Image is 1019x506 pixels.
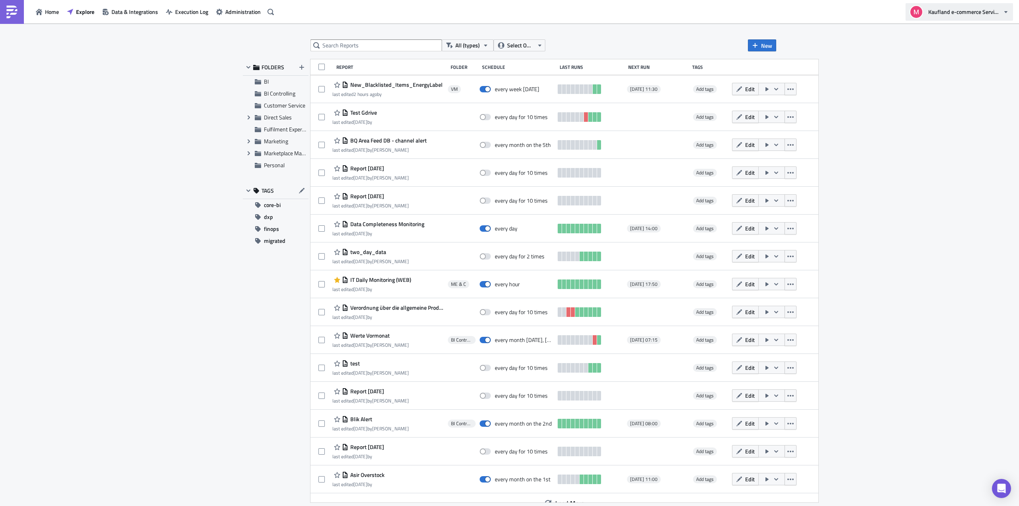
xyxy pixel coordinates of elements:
[928,8,1000,16] span: Kaufland e-commerce Services GmbH & Co. KG
[693,308,717,316] span: Add tags
[348,304,444,311] span: Verordnung über die allgemeine Produktsicherheit (GPSR)
[225,8,261,16] span: Administration
[630,225,658,232] span: [DATE] 14:00
[264,149,326,157] span: Marketplace Management
[630,337,658,343] span: [DATE] 07:15
[353,174,367,182] time: 2025-09-10T11:07:57Z
[332,286,411,292] div: last edited by
[696,85,714,93] span: Add tags
[243,211,308,223] button: dxp
[745,252,755,260] span: Edit
[495,364,548,371] div: every day for 10 times
[348,81,443,88] span: New_Blacklisted_Items_EnergyLabel
[745,224,755,232] span: Edit
[111,8,158,16] span: Data & Integrations
[332,175,409,181] div: last edited by [PERSON_NAME]
[332,398,409,404] div: last edited by [PERSON_NAME]
[495,392,548,399] div: every day for 10 times
[630,281,658,287] span: [DATE] 17:50
[332,426,409,432] div: last edited by [PERSON_NAME]
[732,334,759,346] button: Edit
[745,419,755,428] span: Edit
[262,187,274,194] span: TAGS
[451,64,478,70] div: Folder
[348,388,384,395] span: Report 2025-08-27
[732,445,759,457] button: Edit
[353,230,367,237] time: 2025-09-05T09:14:49Z
[332,314,444,320] div: last edited by
[348,443,384,451] span: Report 2025-08-21
[332,342,409,348] div: last edited by [PERSON_NAME]
[696,475,714,483] span: Add tags
[495,336,554,344] div: every month on Monday, Tuesday, Wednesday, Thursday, Friday, Saturday, Sunday
[696,252,714,260] span: Add tags
[482,64,556,70] div: Schedule
[745,363,755,372] span: Edit
[693,420,717,428] span: Add tags
[560,64,624,70] div: Last Runs
[332,370,409,376] div: last edited by [PERSON_NAME]
[696,336,714,344] span: Add tags
[696,280,714,288] span: Add tags
[45,8,59,16] span: Home
[732,166,759,179] button: Edit
[761,41,772,50] span: New
[451,86,458,92] span: VM
[353,341,367,349] time: 2025-09-02T13:40:07Z
[353,202,367,209] time: 2025-09-10T10:53:41Z
[745,168,755,177] span: Edit
[495,281,520,288] div: every hour
[745,308,755,316] span: Edit
[745,113,755,121] span: Edit
[693,169,717,177] span: Add tags
[264,199,281,211] span: core-bi
[264,89,295,98] span: BI Controlling
[745,391,755,400] span: Edit
[332,258,409,264] div: last edited by [PERSON_NAME]
[630,420,658,427] span: [DATE] 08:00
[332,481,385,487] div: last edited by
[693,447,717,455] span: Add tags
[353,146,367,154] time: 2025-09-10T11:31:40Z
[353,397,367,404] time: 2025-08-27T12:33:36Z
[693,113,717,121] span: Add tags
[348,221,424,228] span: Data Completeness Monitoring
[732,222,759,234] button: Edit
[693,252,717,260] span: Add tags
[348,165,384,172] span: Report 2025-09-10
[264,113,292,121] span: Direct Sales
[906,3,1013,21] button: Kaufland e-commerce Services GmbH & Co. KG
[910,5,923,19] img: Avatar
[353,369,367,377] time: 2025-08-29T13:21:36Z
[310,39,442,51] input: Search Reports
[696,420,714,427] span: Add tags
[348,416,372,423] span: Blik Alert
[495,253,545,260] div: every day for 2 times
[696,169,714,176] span: Add tags
[693,364,717,372] span: Add tags
[732,389,759,402] button: Edit
[745,336,755,344] span: Edit
[264,211,273,223] span: dxp
[451,420,472,427] span: BI Controlling
[693,197,717,205] span: Add tags
[264,125,314,133] span: Fulfilment Experience
[451,337,472,343] span: BI Controlling
[332,203,409,209] div: last edited by [PERSON_NAME]
[212,6,265,18] button: Administration
[264,77,269,86] span: BI
[348,248,386,256] span: two_day_data
[696,113,714,121] span: Add tags
[6,6,18,18] img: PushMetrics
[692,64,729,70] div: Tags
[745,141,755,149] span: Edit
[732,361,759,374] button: Edit
[696,392,714,399] span: Add tags
[353,313,367,321] time: 2025-09-04T13:24:57Z
[693,141,717,149] span: Add tags
[495,113,548,121] div: every day for 10 times
[507,41,534,50] span: Select Owner
[693,280,717,288] span: Add tags
[63,6,98,18] button: Explore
